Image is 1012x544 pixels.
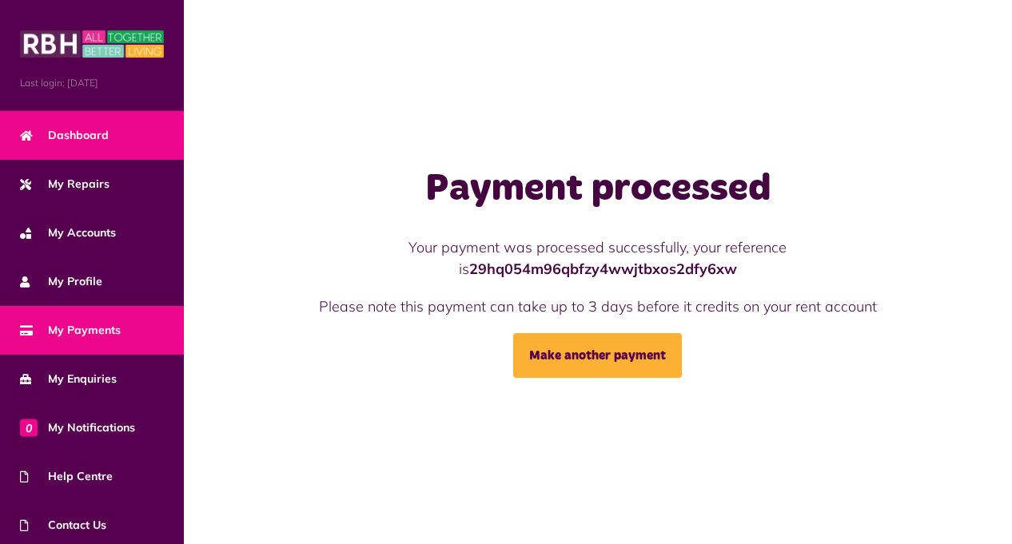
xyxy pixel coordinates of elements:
span: My Notifications [20,419,135,436]
span: 0 [20,419,38,436]
a: Make another payment [513,333,682,378]
p: Please note this payment can take up to 3 days before it credits on your rent account [317,296,879,317]
span: My Repairs [20,176,110,193]
p: Your payment was processed successfully, your reference is [317,236,879,280]
span: My Profile [20,273,102,290]
span: Last login: [DATE] [20,76,164,90]
img: MyRBH [20,28,164,60]
span: My Enquiries [20,371,117,387]
span: Help Centre [20,468,113,485]
span: My Payments [20,322,121,339]
span: My Accounts [20,224,116,241]
h1: Payment processed [317,166,879,212]
span: Dashboard [20,127,109,144]
span: Contact Us [20,517,106,534]
strong: 29hq054m96qbfzy4wwjtbxos2dfy6xw [469,260,737,278]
